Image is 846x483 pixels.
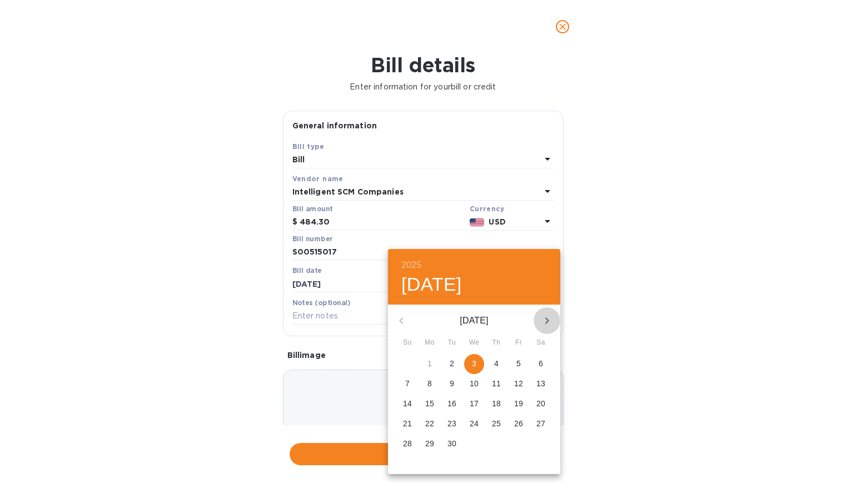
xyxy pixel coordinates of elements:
[492,378,501,389] p: 11
[450,358,454,369] p: 2
[536,398,545,409] p: 20
[405,378,410,389] p: 7
[397,337,417,348] span: Su
[516,358,521,369] p: 5
[425,418,434,429] p: 22
[397,374,417,394] button: 7
[514,398,523,409] p: 19
[486,394,506,414] button: 18
[420,434,440,454] button: 29
[472,358,476,369] p: 3
[447,438,456,449] p: 30
[442,394,462,414] button: 16
[427,378,432,389] p: 8
[442,337,462,348] span: Tu
[464,414,484,434] button: 24
[464,374,484,394] button: 10
[486,374,506,394] button: 11
[397,414,417,434] button: 21
[447,418,456,429] p: 23
[531,354,551,374] button: 6
[470,418,479,429] p: 24
[420,414,440,434] button: 22
[450,378,454,389] p: 9
[447,398,456,409] p: 16
[442,374,462,394] button: 9
[403,438,412,449] p: 28
[509,414,529,434] button: 26
[486,337,506,348] span: Th
[531,394,551,414] button: 20
[514,418,523,429] p: 26
[509,394,529,414] button: 19
[536,378,545,389] p: 13
[486,354,506,374] button: 4
[420,394,440,414] button: 15
[509,337,529,348] span: Fr
[415,314,534,327] p: [DATE]
[425,398,434,409] p: 15
[397,434,417,454] button: 28
[494,358,499,369] p: 4
[401,257,421,273] button: 2025
[403,418,412,429] p: 21
[470,378,479,389] p: 10
[464,337,484,348] span: We
[509,354,529,374] button: 5
[531,374,551,394] button: 13
[536,418,545,429] p: 27
[420,337,440,348] span: Mo
[531,414,551,434] button: 27
[403,398,412,409] p: 14
[420,374,440,394] button: 8
[470,398,479,409] p: 17
[492,398,501,409] p: 18
[514,378,523,389] p: 12
[539,358,543,369] p: 6
[442,434,462,454] button: 30
[509,374,529,394] button: 12
[425,438,434,449] p: 29
[492,418,501,429] p: 25
[464,394,484,414] button: 17
[486,414,506,434] button: 25
[531,337,551,348] span: Sa
[401,273,462,296] button: [DATE]
[442,414,462,434] button: 23
[442,354,462,374] button: 2
[464,354,484,374] button: 3
[397,394,417,414] button: 14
